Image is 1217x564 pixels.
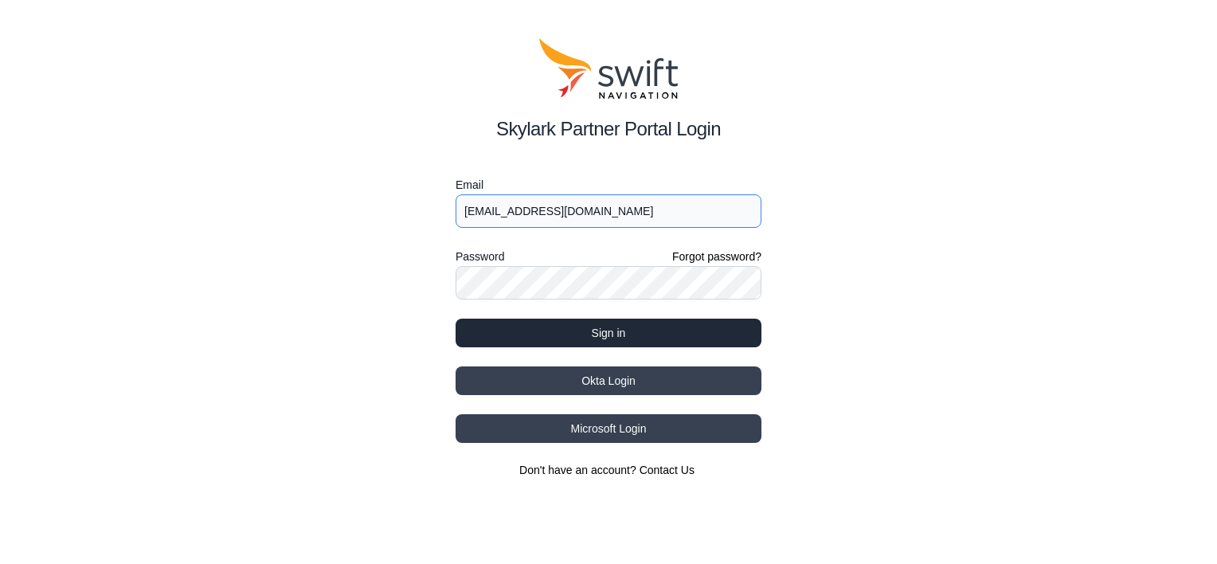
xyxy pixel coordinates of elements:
a: Contact Us [640,464,695,476]
button: Okta Login [456,366,761,395]
button: Sign in [456,319,761,347]
h2: Skylark Partner Portal Login [456,115,761,143]
button: Microsoft Login [456,414,761,443]
label: Email [456,175,761,194]
a: Forgot password? [672,249,761,264]
section: Don't have an account? [456,462,761,478]
label: Password [456,247,504,266]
